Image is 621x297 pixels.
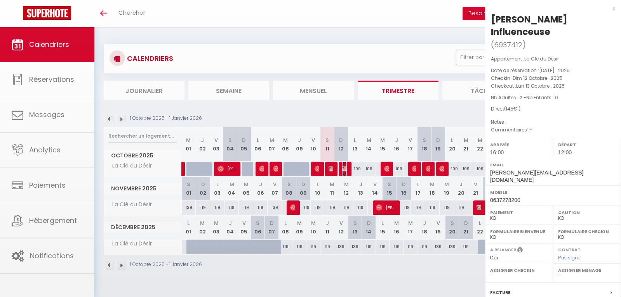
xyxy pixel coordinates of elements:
label: Arrivée [490,141,548,148]
span: ( € ) [504,105,520,112]
span: Dim 12 Octobre . 2025 [513,75,562,81]
p: Checkout : [491,82,615,90]
label: Mobile [490,188,616,196]
span: [DATE] . 2025 [539,67,570,74]
p: Appartement : [491,55,615,63]
label: Caution [558,209,616,216]
p: Notes : [491,118,615,126]
label: Contrat [558,247,581,252]
label: Assigner Checkin [490,266,548,274]
span: Nb Enfants : 0 [526,94,558,101]
span: La Clé du Désir [524,55,559,62]
label: Facture [490,288,510,297]
label: A relancer [490,247,516,253]
div: Direct [491,105,615,113]
span: 0637278200 [490,197,520,203]
span: - [529,126,532,133]
i: Sélectionner OUI si vous souhaiter envoyer les séquences de messages post-checkout [517,247,523,255]
div: [PERSON_NAME] Influenceuse [491,13,615,38]
label: Paiement [490,209,548,216]
p: Commentaires : [491,126,615,134]
span: Nb Adultes : 2 - [491,94,558,101]
span: Pas signé [558,254,581,261]
span: Lun 13 Octobre . 2025 [516,83,565,89]
label: Formulaire Bienvenue [490,228,548,235]
div: x [485,4,615,13]
span: [PERSON_NAME][EMAIL_ADDRESS][DOMAIN_NAME] [490,169,583,183]
p: Date de réservation : [491,67,615,74]
p: Checkin : [491,74,615,82]
label: Assigner Menage [558,266,616,274]
span: - [506,119,509,125]
label: Formulaire Checkin [558,228,616,235]
span: 145 [506,105,513,112]
span: 12:00 [558,149,572,155]
span: ( ) [491,39,526,50]
span: 16:00 [490,149,504,155]
label: Email [490,161,616,169]
label: Départ [558,141,616,148]
span: 6937412 [494,40,522,50]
